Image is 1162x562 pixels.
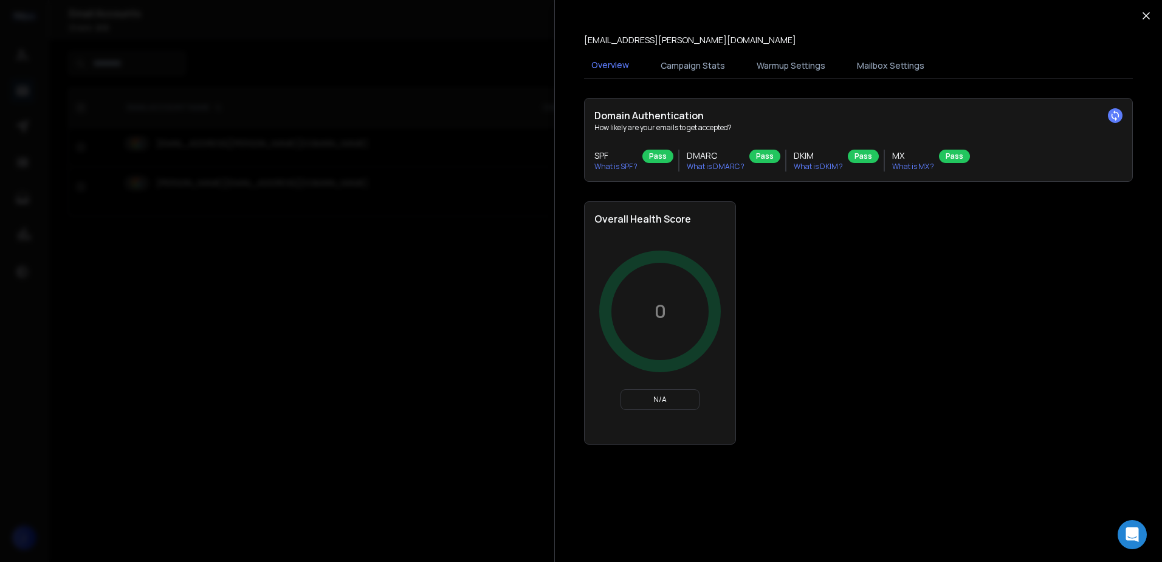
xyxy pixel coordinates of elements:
h3: DKIM [794,150,843,162]
p: What is DKIM ? [794,162,843,172]
h3: SPF [594,150,638,162]
h2: Domain Authentication [594,108,1122,123]
div: Pass [749,150,780,163]
h3: MX [892,150,934,162]
p: What is MX ? [892,162,934,172]
div: Pass [939,150,970,163]
button: Warmup Settings [749,52,833,79]
h3: DMARC [687,150,744,162]
button: Mailbox Settings [850,52,932,79]
p: What is DMARC ? [687,162,744,172]
div: Pass [642,150,673,163]
h2: Overall Health Score [594,212,726,226]
button: Overview [584,52,636,80]
p: 0 [655,300,666,322]
p: [EMAIL_ADDRESS][PERSON_NAME][DOMAIN_NAME] [584,34,796,46]
p: What is SPF ? [594,162,638,172]
button: Campaign Stats [653,52,732,79]
div: Pass [848,150,879,163]
div: Open Intercom Messenger [1118,520,1147,549]
p: N/A [626,395,694,404]
p: How likely are your emails to get accepted? [594,123,1122,133]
